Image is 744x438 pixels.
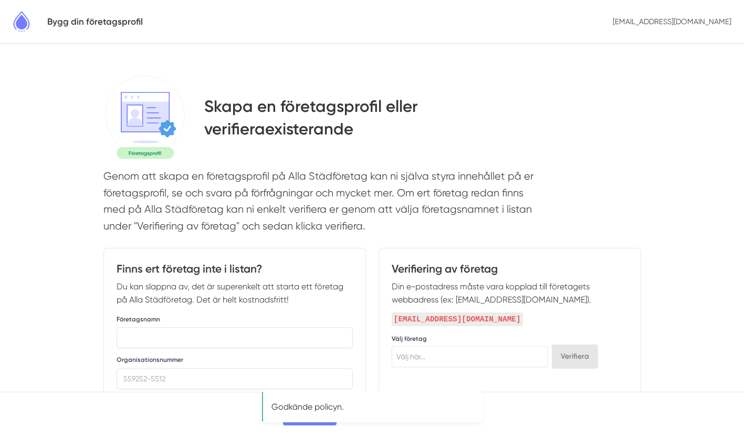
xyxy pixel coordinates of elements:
button: Verifiera [552,345,598,369]
label: Välj företag [392,335,427,343]
h5: Bygg din företagsprofil [47,15,143,29]
p: Du kan slappna av, det är superenkelt att starta ett företag på Alla Städföretag. Det är helt kos... [117,280,353,307]
h4: Finns ert företag inte i listan? [117,261,353,280]
p: Genom att skapa en företagsprofil på Alla Städföretag kan ni själva styra innehållet på er företa... [103,168,533,239]
p: Godkände policyn. [271,401,473,413]
pre: [EMAIL_ADDRESS][DOMAIN_NAME] [392,312,523,326]
span: Välj här... [396,352,425,361]
label: Företagsnamn [117,315,160,324]
h2: Skapa en företagsprofil eller verifiera existerande [204,95,418,141]
input: 559252-5512 [117,368,353,389]
p: Din e-postadress måste vara kopplad till företagets webbadress (ex: [EMAIL_ADDRESS][DOMAIN_NAME]). [392,280,628,307]
p: [EMAIL_ADDRESS][DOMAIN_NAME] [609,12,736,31]
h4: Verifiering av företag [392,261,628,280]
img: Alla Städföretag [8,8,35,35]
label: Organisationsnummer [117,356,183,364]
